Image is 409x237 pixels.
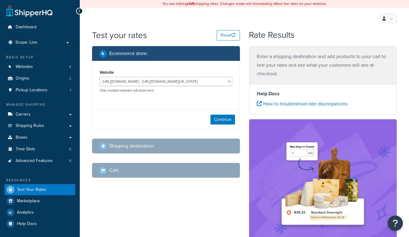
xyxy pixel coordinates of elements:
button: Open Resource Center [388,215,403,231]
span: 4 [69,64,71,69]
div: Resources [5,178,75,183]
a: Time Slots0 [5,144,75,155]
label: Website [100,70,114,75]
p: Enter a shipping destination and add products to your cart to test your rates and see what your c... [257,52,389,78]
a: Boxes [5,132,75,143]
button: Reset [217,30,240,41]
a: Shipping Rules [5,120,75,132]
a: Dashboard [5,22,75,33]
button: Continue [210,115,235,124]
h2: Shipping destination : [109,143,155,149]
li: Pickup Locations [5,85,75,96]
li: Websites [5,61,75,73]
span: Origins [16,76,29,81]
span: Advanced Features [16,158,53,164]
p: Only enabled websites will show here [100,88,232,93]
span: Test Your Rates [17,187,46,192]
span: Help Docs [17,221,37,227]
a: Carriers [5,109,75,120]
span: 2 [69,76,71,81]
li: Origins [5,73,75,84]
a: Websites4 [5,61,75,73]
a: Advanced Features9 [5,155,75,167]
a: Help Docs [5,218,75,229]
span: 0 [69,147,71,152]
b: LIVE [187,1,195,6]
span: Pickup Locations [16,88,48,93]
span: Websites [16,64,33,69]
h2: Cart : [109,168,119,173]
a: Marketplace [5,196,75,207]
a: How to troubleshoot rate discrepancies [257,100,347,107]
span: Scope: Live [15,40,37,45]
a: Analytics [5,207,75,218]
h4: Help Docs [257,90,389,97]
a: Pickup Locations1 [5,85,75,96]
a: Origins2 [5,73,75,84]
span: Carriers [16,112,31,117]
span: 1 [70,88,71,93]
h2: Rate Results [249,30,295,40]
div: Manage Shipping [5,102,75,107]
span: Marketplace [17,199,40,204]
a: Test Your Rates [5,184,75,195]
span: Shipping Rules [16,123,44,128]
li: Advanced Features [5,155,75,167]
span: 9 [69,158,71,164]
h2: Ecommerce store : [109,51,148,56]
span: Boxes [16,135,28,140]
span: Dashboard [16,25,37,30]
span: Time Slots [16,147,35,152]
span: Analytics [17,210,34,215]
div: Basic Setup [5,55,75,60]
h1: Test your rates [92,29,147,41]
li: Time Slots [5,144,75,155]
